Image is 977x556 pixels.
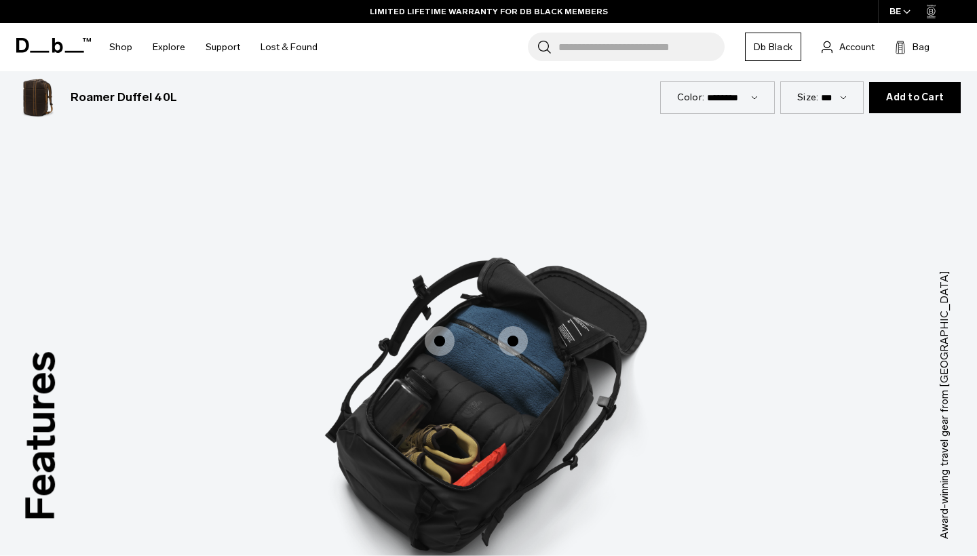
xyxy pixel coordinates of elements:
img: Roamer Duffel 40L Espresso [16,76,60,119]
h3: Features [9,351,72,521]
h3: Roamer Duffel 40L [71,89,177,106]
label: Size: [797,90,818,104]
span: Account [839,40,875,54]
a: Lost & Found [261,23,318,71]
a: Shop [109,23,132,71]
span: Add to Cart [886,92,944,103]
a: LIMITED LIFETIME WARRANTY FOR DB BLACK MEMBERS [370,5,608,18]
label: Color: [677,90,705,104]
button: Add to Cart [869,82,961,113]
a: Account [822,39,875,55]
a: Explore [153,23,185,71]
a: Support [206,23,240,71]
a: Db Black [745,33,801,61]
button: Bag [895,39,930,55]
nav: Main Navigation [99,23,328,71]
span: Bag [913,40,930,54]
